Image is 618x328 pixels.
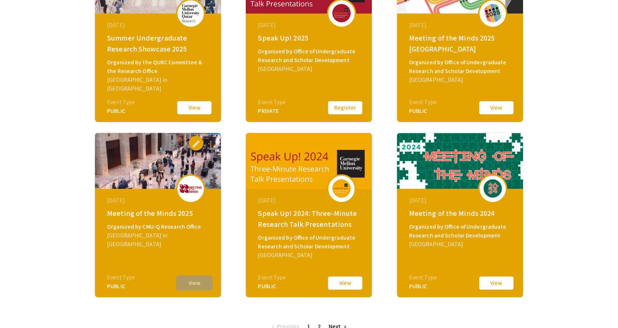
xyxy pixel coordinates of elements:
[331,4,352,22] img: speak-up-2025_eventLogo_8a7d19_.png
[409,240,513,249] div: [GEOGRAPHIC_DATA]
[258,98,286,107] div: Event Type
[95,133,221,189] img: meeting-of-the-minds-2025_eventCoverPhoto_366ce9__thumb.jpg
[107,231,211,249] div: [GEOGRAPHIC_DATA] in [GEOGRAPHIC_DATA]
[331,179,352,198] img: speak-up-2024_eventLogo_ac0100_.png
[482,4,504,22] img: meeting-of-the-minds-2025-pittsburgh_eventLogo_2800fd_.png
[409,208,513,219] div: Meeting of the Minds 2024
[246,133,372,189] img: speak-up-2024_eventCoverPhoto_19e6e6__thumb.png
[258,208,362,230] div: Speak Up! 2024: Three-Minute Research Talk Presentations
[409,196,513,205] div: [DATE]
[409,222,513,240] div: Organized by Office of Undergraduate Research and Scholar Development
[107,222,211,231] div: Organized by CMU-Q Research Office
[176,100,213,115] button: View
[258,65,362,73] div: [GEOGRAPHIC_DATA]
[327,275,363,291] button: View
[176,275,213,291] button: View
[180,4,202,22] img: summer-undergraduate-research-showcase-2025_eventLogo_367938_.png
[409,282,437,291] div: PUBLIC
[107,58,211,76] div: Organized by the QURC Committee & the Research Office
[327,100,363,115] button: Register
[478,100,515,115] button: View
[258,47,362,65] div: Organized by Office of Undergraduate Research and Scholar Development
[107,208,211,219] div: Meeting of the Minds 2025
[5,295,31,323] iframe: Chat
[258,273,286,282] div: Event Type
[409,76,513,84] div: [GEOGRAPHIC_DATA]
[107,273,135,282] div: Event Type
[409,33,513,54] div: Meeting of the Minds 2025 [GEOGRAPHIC_DATA]
[107,282,135,291] div: PUBLIC
[107,107,135,115] div: PUBLIC
[258,233,362,251] div: Organized by Office of Undergraduate Research and Scholar Development
[409,58,513,76] div: Organized by Office of Undergraduate Research and Scholar Development
[107,21,211,30] div: [DATE]
[258,196,362,205] div: [DATE]
[258,21,362,30] div: [DATE]
[482,179,504,198] img: meeting-of-the-minds-2024_eventLogo_c27e34_.png
[107,196,211,205] div: [DATE]
[258,107,286,115] div: PRIVATE
[107,98,135,107] div: Event Type
[180,184,202,193] img: meeting-of-the-minds-2025_eventLogo_dd02a8_.png
[409,98,437,107] div: Event Type
[258,251,362,260] div: [GEOGRAPHIC_DATA]
[258,33,362,43] div: Speak Up! 2025
[107,76,211,93] div: [GEOGRAPHIC_DATA] in [GEOGRAPHIC_DATA]
[192,140,201,148] span: edit
[409,273,437,282] div: Event Type
[258,282,286,291] div: PUBLIC
[409,21,513,30] div: [DATE]
[107,33,211,54] div: Summer Undergraduate Research Showcase 2025
[189,136,203,150] button: edit
[409,107,437,115] div: PUBLIC
[397,133,523,189] img: meeting-of-the-minds-2024_eventCoverPhoto_cac8e9__thumb.jpg
[478,275,515,291] button: View
[206,140,215,148] mat-icon: more_vert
